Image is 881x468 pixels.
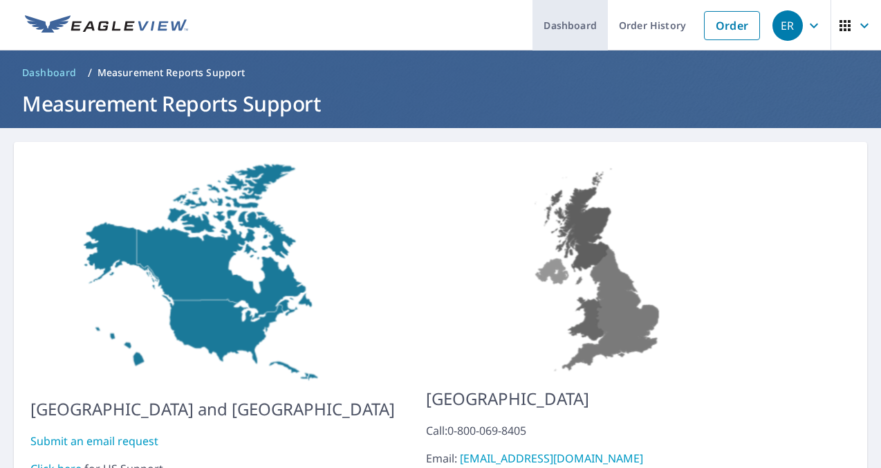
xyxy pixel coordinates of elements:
[88,64,92,81] li: /
[426,159,774,375] img: US-MAP
[17,62,864,84] nav: breadcrumb
[426,422,774,439] div: Call: 0-800-069-8405
[98,66,245,80] p: Measurement Reports Support
[17,89,864,118] h1: Measurement Reports Support
[704,11,760,40] a: Order
[17,62,82,84] a: Dashboard
[426,386,774,411] p: [GEOGRAPHIC_DATA]
[30,433,158,449] a: Submit an email request
[30,397,395,422] p: [GEOGRAPHIC_DATA] and [GEOGRAPHIC_DATA]
[22,66,77,80] span: Dashboard
[460,451,643,466] a: [EMAIL_ADDRESS][DOMAIN_NAME]
[426,450,774,467] div: Email:
[30,159,395,386] img: US-MAP
[772,10,803,41] div: ER
[25,15,188,36] img: EV Logo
